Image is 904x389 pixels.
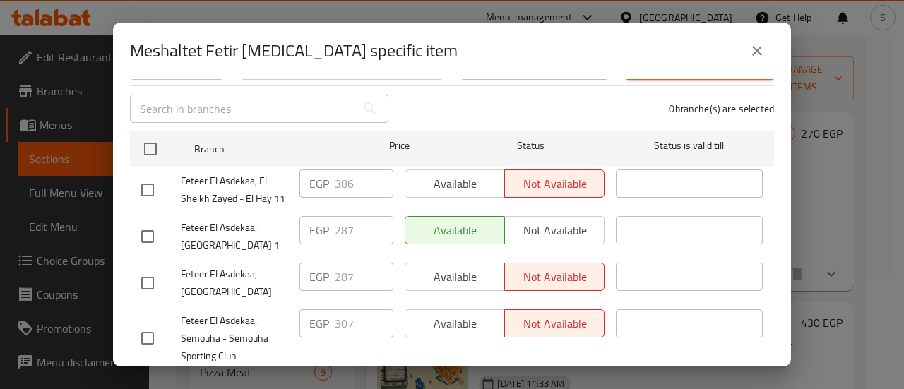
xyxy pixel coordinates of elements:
h2: Meshaltet Fetir [MEDICAL_DATA] specific item [130,40,458,62]
span: Feteer El Asdekaa, Semouha - Semouha Sporting Club [181,312,288,365]
span: Feteer El Asdekaa, [GEOGRAPHIC_DATA] 1 [181,219,288,254]
p: EGP [309,222,329,239]
input: Please enter price [335,263,393,291]
p: EGP [309,268,329,285]
p: EGP [309,175,329,192]
span: Branch [194,140,341,158]
input: Search in branches [130,95,356,123]
span: Feteer El Asdekaa, [GEOGRAPHIC_DATA] [181,265,288,301]
p: EGP [309,315,329,332]
input: Please enter price [335,169,393,198]
input: Please enter price [335,309,393,337]
span: Price [352,137,446,155]
span: Status is valid till [616,137,763,155]
span: Feteer El Asdekaa, El Sheikh Zayed - El Hay 11 [181,172,288,208]
span: Status [458,137,605,155]
button: close [740,34,774,68]
p: 0 branche(s) are selected [669,102,774,116]
input: Please enter price [335,216,393,244]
